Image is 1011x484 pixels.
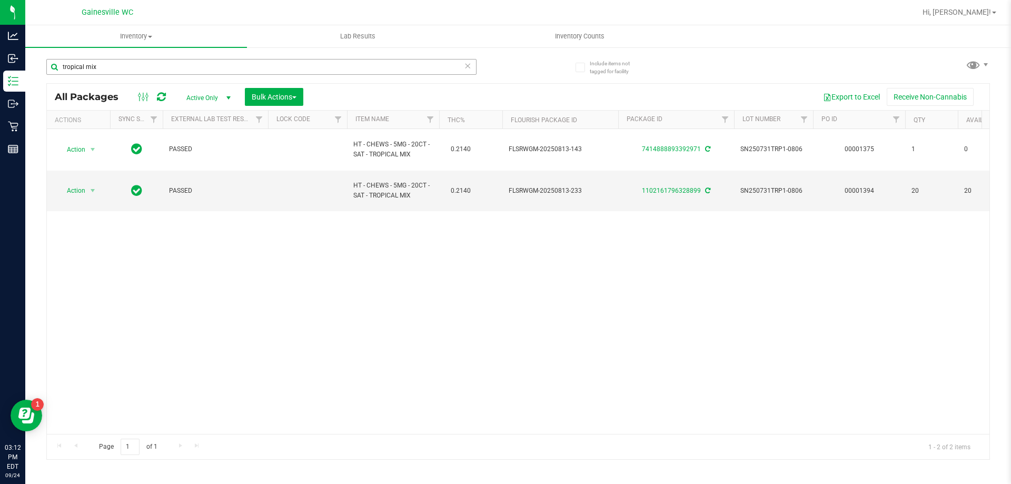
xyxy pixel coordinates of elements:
[8,98,18,109] inline-svg: Outbound
[964,144,1004,154] span: 0
[82,8,133,17] span: Gainesville WC
[911,144,951,154] span: 1
[11,400,42,431] iframe: Resource center
[887,88,974,106] button: Receive Non-Cannabis
[966,116,998,124] a: Available
[353,181,433,201] span: HT - CHEWS - 5MG - 20CT - SAT - TROPICAL MIX
[590,60,642,75] span: Include items not tagged for facility
[445,183,476,199] span: 0.2140
[145,111,163,129] a: Filter
[923,8,991,16] span: Hi, [PERSON_NAME]!
[86,142,100,157] span: select
[25,25,247,47] a: Inventory
[326,32,390,41] span: Lab Results
[8,121,18,132] inline-svg: Retail
[740,144,807,154] span: SN250731TRP1-0806
[8,53,18,64] inline-svg: Inbound
[118,115,159,123] a: Sync Status
[131,142,142,156] span: In Sync
[121,439,140,455] input: 1
[55,91,129,103] span: All Packages
[252,93,296,101] span: Bulk Actions
[171,115,254,123] a: External Lab Test Result
[816,88,887,106] button: Export to Excel
[445,142,476,157] span: 0.2140
[627,115,662,123] a: Package ID
[90,439,166,455] span: Page of 1
[55,116,106,124] div: Actions
[742,115,780,123] a: Lot Number
[845,145,874,153] a: 00001375
[703,187,710,194] span: Sync from Compliance System
[703,145,710,153] span: Sync from Compliance System
[511,116,577,124] a: Flourish Package ID
[247,25,469,47] a: Lab Results
[448,116,465,124] a: THC%
[920,439,979,455] span: 1 - 2 of 2 items
[276,115,310,123] a: Lock Code
[5,471,21,479] p: 09/24
[25,32,247,41] span: Inventory
[5,443,21,471] p: 03:12 PM EDT
[509,186,612,196] span: FLSRWGM-20250813-233
[888,111,905,129] a: Filter
[8,31,18,41] inline-svg: Analytics
[911,186,951,196] span: 20
[353,140,433,160] span: HT - CHEWS - 5MG - 20CT - SAT - TROPICAL MIX
[169,144,262,154] span: PASSED
[245,88,303,106] button: Bulk Actions
[57,183,86,198] span: Action
[131,183,142,198] span: In Sync
[642,145,701,153] a: 7414888893392971
[86,183,100,198] span: select
[8,76,18,86] inline-svg: Inventory
[509,144,612,154] span: FLSRWGM-20250813-143
[541,32,619,41] span: Inventory Counts
[355,115,389,123] a: Item Name
[422,111,439,129] a: Filter
[740,186,807,196] span: SN250731TRP1-0806
[845,187,874,194] a: 00001394
[964,186,1004,196] span: 20
[914,116,925,124] a: Qty
[642,187,701,194] a: 1102161796328899
[169,186,262,196] span: PASSED
[796,111,813,129] a: Filter
[330,111,347,129] a: Filter
[8,144,18,154] inline-svg: Reports
[31,398,44,411] iframe: Resource center unread badge
[821,115,837,123] a: PO ID
[464,59,471,73] span: Clear
[717,111,734,129] a: Filter
[46,59,477,75] input: Search Package ID, Item Name, SKU, Lot or Part Number...
[469,25,690,47] a: Inventory Counts
[57,142,86,157] span: Action
[251,111,268,129] a: Filter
